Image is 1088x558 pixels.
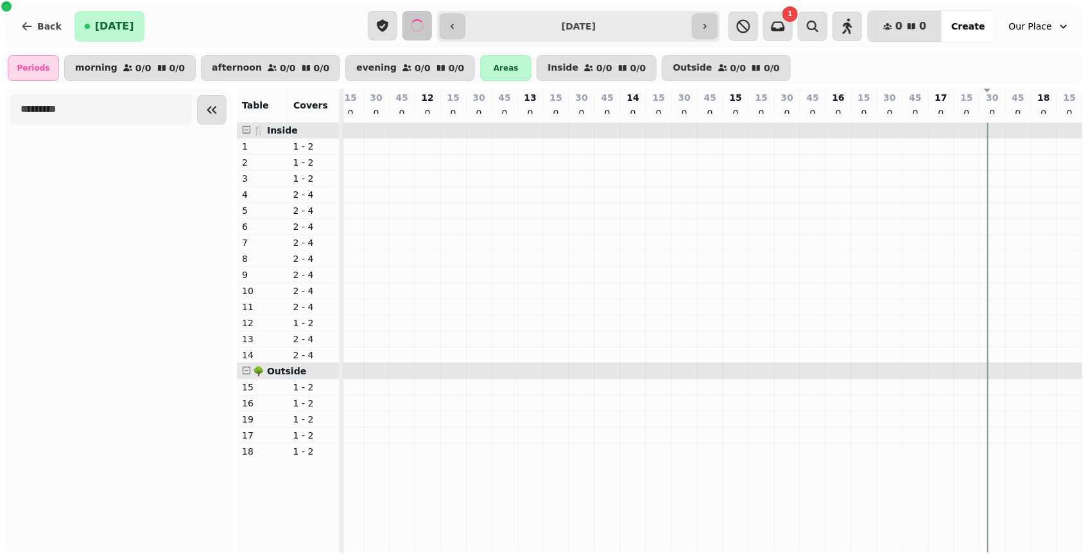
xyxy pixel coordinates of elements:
[537,55,657,81] button: Inside0/00/0
[371,107,381,119] p: 0
[960,91,972,104] p: 15
[293,252,334,265] p: 2 - 4
[242,220,283,233] p: 6
[498,91,510,104] p: 45
[201,55,340,81] button: afternoon0/00/0
[653,107,664,119] p: 0
[919,21,926,31] span: 0
[345,107,356,119] p: 0
[859,107,869,119] p: 0
[242,284,283,297] p: 10
[729,91,741,104] p: 15
[472,91,485,104] p: 30
[242,100,269,110] span: Table
[242,268,283,281] p: 9
[293,349,334,362] p: 2 - 4
[293,413,334,426] p: 1 - 2
[679,107,689,119] p: 0
[833,107,843,119] p: 0
[293,397,334,410] p: 1 - 2
[705,107,715,119] p: 0
[1039,107,1049,119] p: 0
[75,63,117,73] p: morning
[242,413,283,426] p: 19
[135,64,151,73] p: 0 / 0
[704,91,716,104] p: 45
[293,317,334,329] p: 1 - 2
[1037,91,1049,104] p: 18
[293,204,334,217] p: 2 - 4
[868,11,942,42] button: 00
[293,445,334,458] p: 1 - 2
[788,11,793,17] span: 1
[37,22,62,31] span: Back
[293,140,334,153] p: 1 - 2
[448,107,458,119] p: 0
[935,91,947,104] p: 17
[626,91,639,104] p: 14
[293,284,334,297] p: 2 - 4
[910,107,920,119] p: 0
[293,301,334,313] p: 2 - 4
[551,107,561,119] p: 0
[499,107,510,119] p: 0
[525,107,535,119] p: 0
[293,188,334,201] p: 2 - 4
[1064,107,1075,119] p: 0
[370,91,382,104] p: 30
[962,107,972,119] p: 0
[1013,107,1023,119] p: 0
[662,55,790,81] button: Outside0/00/0
[1009,20,1052,33] span: Our Place
[421,91,433,104] p: 12
[314,64,330,73] p: 0 / 0
[395,91,408,104] p: 45
[524,91,536,104] p: 13
[447,91,459,104] p: 15
[212,63,262,73] p: afternoon
[242,156,283,169] p: 2
[575,91,587,104] p: 30
[832,91,844,104] p: 16
[242,317,283,329] p: 12
[883,91,895,104] p: 30
[909,91,921,104] p: 45
[941,11,995,42] button: Create
[449,64,465,73] p: 0 / 0
[242,140,283,153] p: 1
[951,22,985,31] span: Create
[730,107,741,119] p: 0
[74,11,144,42] button: [DATE]
[356,63,397,73] p: evening
[293,381,334,394] p: 1 - 2
[95,21,134,31] span: [DATE]
[474,107,484,119] p: 0
[293,156,334,169] p: 1 - 2
[652,91,664,104] p: 15
[242,333,283,345] p: 13
[596,64,612,73] p: 0 / 0
[169,64,186,73] p: 0 / 0
[781,91,793,104] p: 30
[344,91,356,104] p: 15
[293,220,334,233] p: 2 - 4
[764,64,780,73] p: 0 / 0
[197,95,227,125] button: Collapse sidebar
[987,107,997,119] p: 0
[293,100,328,110] span: Covers
[936,107,946,119] p: 0
[895,21,902,31] span: 0
[630,64,646,73] p: 0 / 0
[242,204,283,217] p: 5
[549,91,562,104] p: 15
[242,445,283,458] p: 18
[242,429,283,442] p: 17
[293,172,334,185] p: 1 - 2
[242,172,283,185] p: 3
[806,91,818,104] p: 45
[242,236,283,249] p: 7
[293,333,334,345] p: 2 - 4
[242,381,283,394] p: 15
[480,55,531,81] div: Areas
[576,107,587,119] p: 0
